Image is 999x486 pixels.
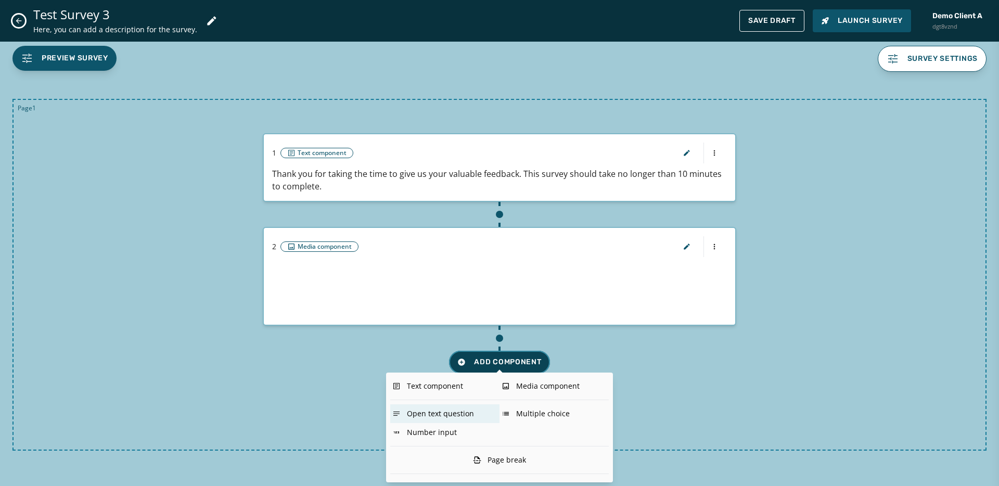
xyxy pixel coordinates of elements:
[33,24,197,35] span: Here, you can add a description for the survey.
[390,377,499,395] div: Text component
[486,202,513,227] div: Add component after component 1
[907,55,978,63] span: Survey settings
[272,148,276,158] span: 1
[748,17,796,25] span: Save Draft
[42,53,108,63] span: Preview Survey
[932,11,982,21] span: Demo Client A
[298,149,347,157] span: Text component
[272,241,276,252] span: 2
[390,423,499,442] div: Number input
[471,451,528,469] div: Page break
[499,377,609,395] div: Media component
[813,9,911,32] button: Launch Survey
[739,10,804,32] button: Save Draft
[457,357,541,367] span: Add Component
[486,326,513,351] div: Add component after component 2
[460,261,539,308] img: Thumbnail
[12,46,117,71] button: Preview Survey
[390,404,499,423] div: Open text question
[33,7,197,22] span: Test Survey 3
[298,242,352,251] span: Media component
[878,46,987,72] button: Survey settings
[499,404,609,423] div: Multiple choice
[272,168,727,193] p: Thank you for taking the time to give us your valuable feedback. This survey should take no longe...
[18,104,36,112] span: Page 1
[8,8,339,20] body: Rich Text Area
[932,22,982,31] span: dgt8vznd
[449,351,549,374] button: Add Component
[821,16,903,26] span: Launch Survey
